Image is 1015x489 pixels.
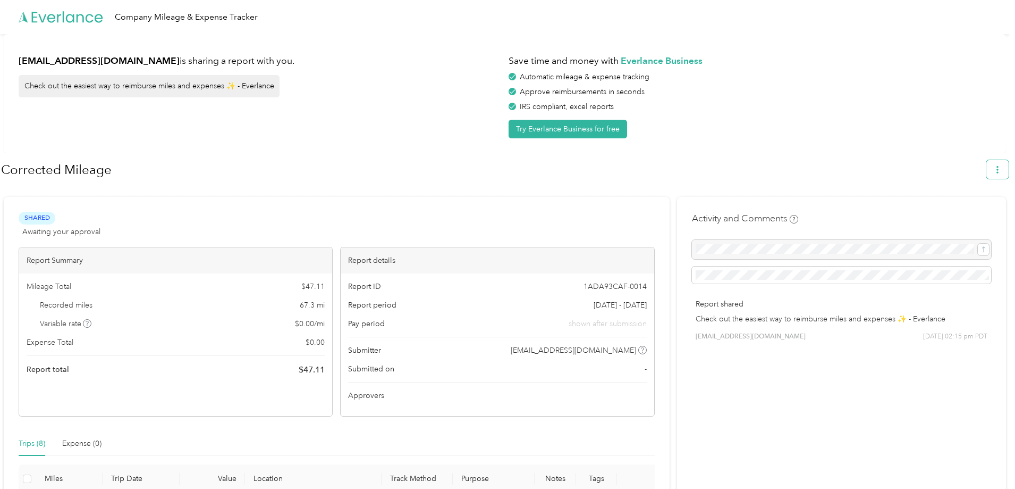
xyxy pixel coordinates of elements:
[569,318,647,329] span: shown after submission
[520,102,614,111] span: IRS compliant, excel reports
[348,363,394,375] span: Submitted on
[19,54,501,68] h1: is sharing a report with you.
[19,75,280,97] div: Check out the easiest way to reimburse miles and expenses ✨ - Everlance
[115,11,258,24] div: Company Mileage & Expense Tracker
[301,281,325,292] span: $ 47.11
[306,337,325,348] span: $ 0.00
[27,364,69,375] span: Report total
[299,363,325,376] span: $ 47.11
[520,72,649,81] span: Automatic mileage & expense tracking
[594,300,647,311] span: [DATE] - [DATE]
[19,55,180,66] strong: [EMAIL_ADDRESS][DOMAIN_NAME]
[19,438,45,450] div: Trips (8)
[300,300,325,311] span: 67.3 mi
[62,438,101,450] div: Expense (0)
[692,212,798,225] h4: Activity and Comments
[40,300,92,311] span: Recorded miles
[348,281,381,292] span: Report ID
[348,390,384,401] span: Approvers
[923,332,987,342] span: [DATE] 02:15 pm PDT
[22,226,100,237] span: Awaiting your approval
[696,299,987,310] p: Report shared
[1,157,979,183] h1: Corrected Mileage
[621,55,703,66] strong: Everlance Business
[509,54,991,68] h1: Save time and money with
[583,281,647,292] span: 1ADA93CAF-0014
[348,345,381,356] span: Submitter
[511,345,636,356] span: [EMAIL_ADDRESS][DOMAIN_NAME]
[348,300,396,311] span: Report period
[520,87,645,96] span: Approve reimbursements in seconds
[19,212,55,224] span: Shared
[645,363,647,375] span: -
[696,313,987,325] p: Check out the easiest way to reimburse miles and expenses ✨ - Everlance
[19,247,332,273] div: Report Summary
[509,120,627,138] button: Try Everlance Business for free
[295,318,325,329] span: $ 0.00 / mi
[27,337,73,348] span: Expense Total
[696,332,806,342] span: [EMAIL_ADDRESS][DOMAIN_NAME]
[27,281,71,292] span: Mileage Total
[348,318,385,329] span: Pay period
[341,247,654,273] div: Report details
[40,318,92,329] span: Variable rate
